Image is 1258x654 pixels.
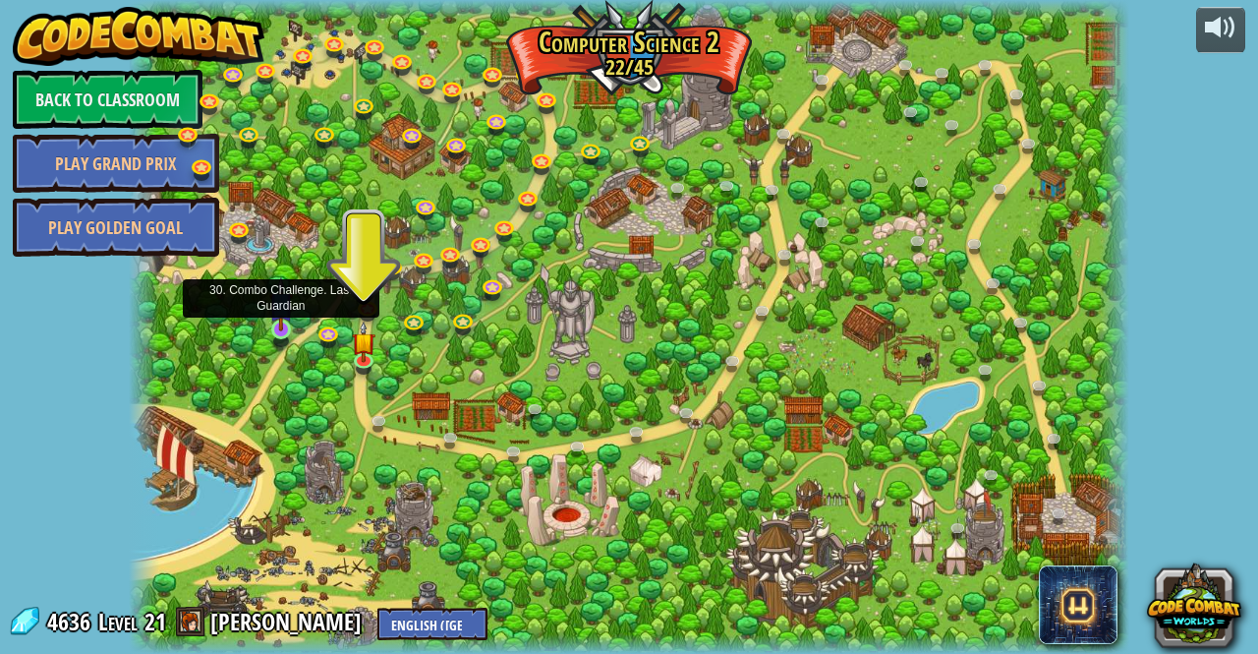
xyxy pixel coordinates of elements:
a: Back to Classroom [13,70,202,129]
span: 21 [144,606,166,637]
button: Adjust volume [1196,7,1245,53]
img: level-banner-unstarted-subscriber.png [269,276,293,331]
a: Play Grand Prix [13,134,219,193]
span: Level [98,606,138,638]
a: Play Golden Goal [13,198,219,257]
a: [PERSON_NAME] [210,606,368,637]
img: CodeCombat - Learn how to code by playing a game [13,7,264,66]
img: level-banner-started.png [352,322,375,363]
span: 4636 [47,606,96,637]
